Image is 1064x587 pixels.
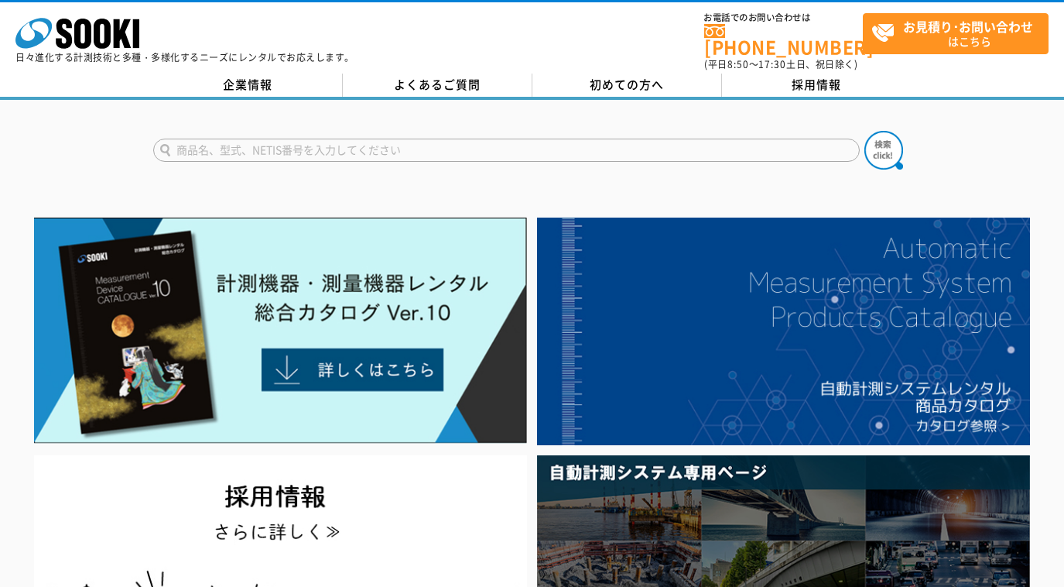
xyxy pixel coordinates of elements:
[34,218,527,444] img: Catalog Ver10
[727,57,749,71] span: 8:50
[903,17,1033,36] strong: お見積り･お問い合わせ
[343,74,532,97] a: よくあるご質問
[15,53,354,62] p: 日々進化する計測技術と多種・多様化するニーズにレンタルでお応えします。
[704,24,863,56] a: [PHONE_NUMBER]
[863,13,1049,54] a: お見積り･お問い合わせはこちら
[722,74,912,97] a: 採用情報
[864,131,903,170] img: btn_search.png
[153,139,860,162] input: 商品名、型式、NETIS番号を入力してください
[532,74,722,97] a: 初めての方へ
[590,76,664,93] span: 初めての方へ
[871,14,1048,53] span: はこちら
[153,74,343,97] a: 企業情報
[704,57,857,71] span: (平日 ～ 土日、祝日除く)
[537,218,1030,445] img: 自動計測システムカタログ
[704,13,863,22] span: お電話でのお問い合わせは
[758,57,786,71] span: 17:30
